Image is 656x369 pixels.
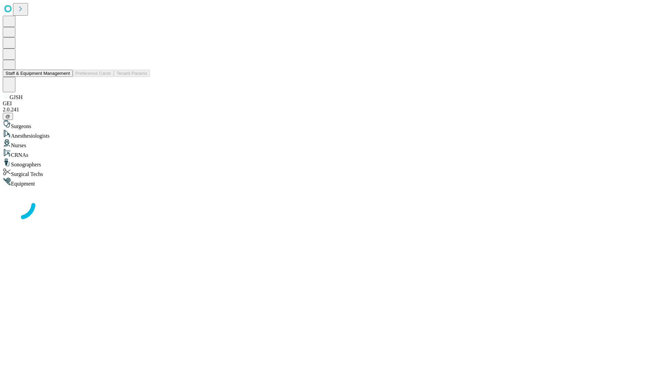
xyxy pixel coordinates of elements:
[3,129,653,139] div: Anesthesiologists
[3,113,13,120] button: @
[3,158,653,168] div: Sonographers
[3,120,653,129] div: Surgeons
[3,139,653,149] div: Nurses
[114,70,150,77] button: Tenant Params
[3,177,653,187] div: Equipment
[3,100,653,107] div: GEI
[10,94,23,100] span: GJSH
[3,107,653,113] div: 2.0.241
[73,70,114,77] button: Preference Cards
[3,149,653,158] div: CRNAs
[5,114,10,119] span: @
[3,168,653,177] div: Surgical Techs
[3,70,73,77] button: Staff & Equipment Management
